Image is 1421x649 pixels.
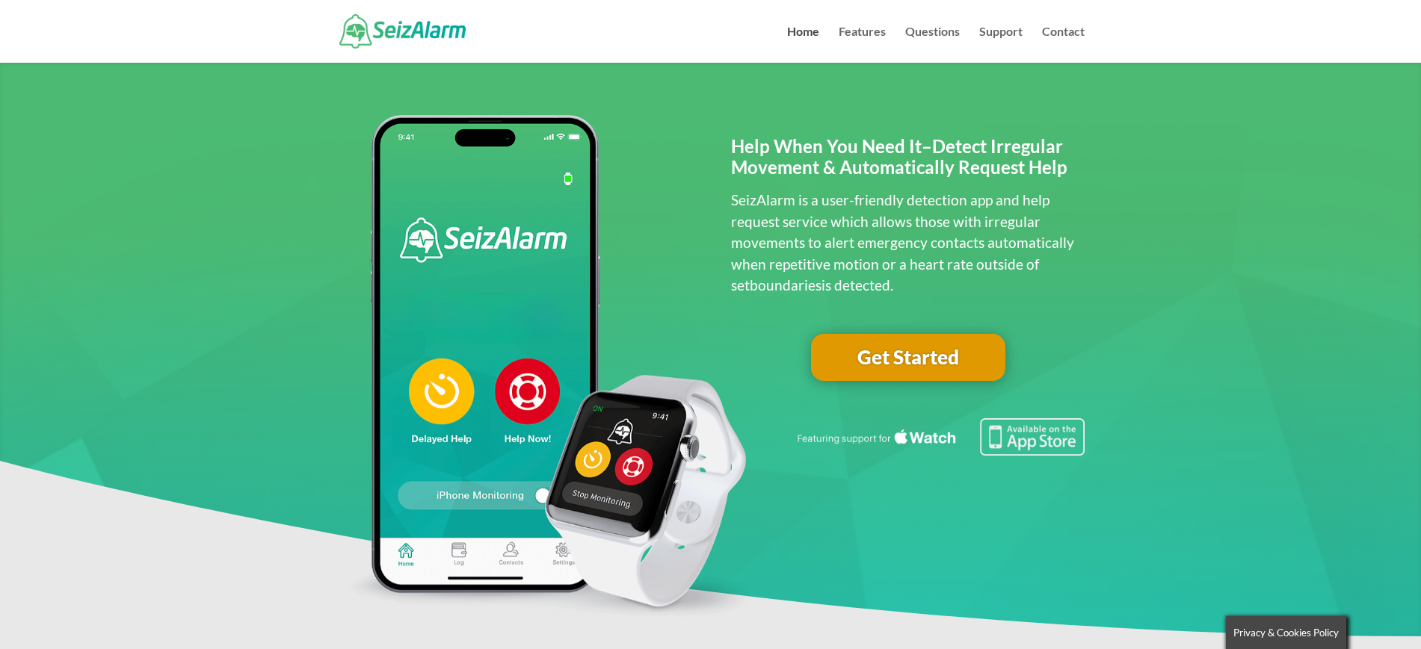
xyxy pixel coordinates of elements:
a: Questions [905,26,960,63]
a: Support [979,26,1023,63]
img: seizalarm-apple-devices [336,115,757,621]
span: boundaries [750,276,822,294]
span: Privacy & Cookies Policy [1233,627,1339,639]
iframe: Help widget launcher [1288,591,1405,633]
h2: Help When You Need It–Detect Irregular Movement & Automatically Request Help [731,136,1085,187]
a: Home [787,26,819,63]
a: Contact [1042,26,1085,63]
img: SeizAlarm [339,14,466,48]
p: SeizAlarm is a user-friendly detection app and help request service which allows those with irreg... [731,190,1085,296]
img: Seizure detection available in the Apple App Store. [795,418,1085,456]
a: Featuring seizure detection support for the Apple Watch [795,441,1085,459]
a: Get Started [811,334,1005,382]
a: Features [839,26,886,63]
